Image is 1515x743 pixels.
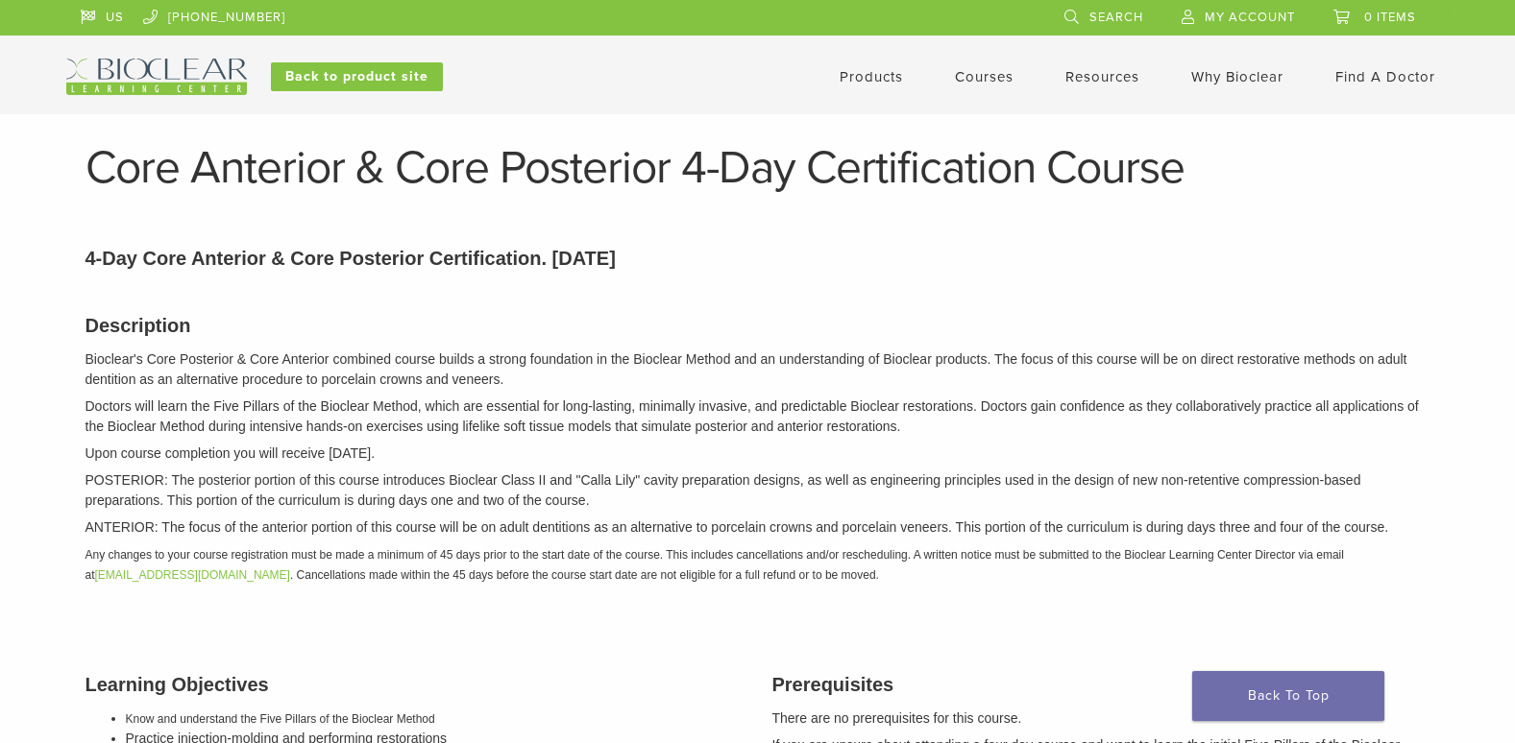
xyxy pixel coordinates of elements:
[86,349,1430,390] p: Bioclear's Core Posterior & Core Anterior combined course builds a strong foundation in the Biocl...
[1335,68,1435,85] a: Find A Doctor
[86,517,1430,538] p: ANTERIOR: The focus of the anterior portion of this course will be on adult dentitions as an alte...
[86,396,1430,437] p: Doctors will learn the Five Pillars of the Bioclear Method, which are essential for long-lasting,...
[1205,10,1295,25] span: My Account
[1089,10,1143,25] span: Search
[1192,671,1384,721] a: Back To Top
[95,568,290,582] a: [EMAIL_ADDRESS][DOMAIN_NAME]
[955,68,1014,85] a: Courses
[86,670,744,699] h3: Learning Objectives
[1191,68,1283,85] a: Why Bioclear
[86,145,1430,191] h1: Core Anterior & Core Posterior 4-Day Certification Course
[1364,10,1416,25] span: 0 items
[86,311,1430,340] h3: Description
[126,712,435,726] span: Know and understand the Five Pillars of the Bioclear Method
[772,670,1430,699] h3: Prerequisites
[86,548,1344,582] em: Any changes to your course registration must be made a minimum of 45 days prior to the start date...
[1065,68,1139,85] a: Resources
[66,59,247,95] img: Bioclear
[271,62,443,91] a: Back to product site
[772,708,1430,729] p: There are no prerequisites for this course.
[86,244,1430,273] p: 4-Day Core Anterior & Core Posterior Certification. [DATE]
[86,470,1430,511] p: POSTERIOR: The posterior portion of this course introduces Bioclear Class II and "Calla Lily" cav...
[86,443,1430,464] p: Upon course completion you will receive [DATE].
[840,68,903,85] a: Products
